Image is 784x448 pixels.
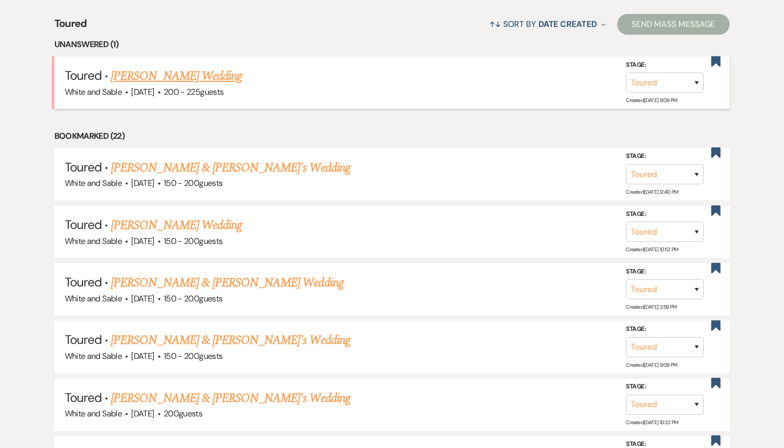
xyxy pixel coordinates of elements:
label: Stage: [626,324,704,335]
a: [PERSON_NAME] & [PERSON_NAME]'s Wedding [111,158,350,177]
label: Stage: [626,60,704,71]
span: [DATE] [131,236,154,247]
span: Toured [65,274,102,290]
span: 200 - 225 guests [164,86,223,97]
span: Toured [65,331,102,348]
span: [DATE] [131,178,154,189]
span: Toured [54,16,87,38]
span: White and Sable [65,236,122,247]
span: [DATE] [131,408,154,419]
span: Created: [DATE] 9:09 PM [626,361,677,368]
span: [DATE] [131,351,154,362]
span: Date Created [538,19,597,30]
a: [PERSON_NAME] & [PERSON_NAME]'s Wedding [111,331,350,350]
button: Sort By Date Created [485,10,609,38]
span: Created: [DATE] 9:09 PM [626,97,677,104]
span: White and Sable [65,178,122,189]
span: White and Sable [65,351,122,362]
span: Created: [DATE] 10:52 PM [626,246,678,253]
span: 150 - 200 guests [164,351,222,362]
a: [PERSON_NAME] & [PERSON_NAME]'s Wedding [111,389,350,408]
span: ↑↓ [489,19,502,30]
span: 150 - 200 guests [164,293,222,304]
span: White and Sable [65,408,122,419]
span: White and Sable [65,86,122,97]
span: White and Sable [65,293,122,304]
label: Stage: [626,151,704,162]
span: [DATE] [131,86,154,97]
a: [PERSON_NAME] & [PERSON_NAME] Wedding [111,273,343,292]
label: Stage: [626,266,704,278]
span: Created: [DATE] 10:22 PM [626,419,678,426]
span: Toured [65,159,102,175]
li: Unanswered (1) [54,38,730,51]
span: [DATE] [131,293,154,304]
button: Send Mass Message [617,14,730,35]
label: Stage: [626,209,704,220]
label: Stage: [626,381,704,393]
span: 150 - 200 guests [164,236,222,247]
a: [PERSON_NAME] Wedding [111,67,242,85]
span: Toured [65,389,102,406]
span: 200 guests [164,408,202,419]
span: 150 - 200 guests [164,178,222,189]
span: Created: [DATE] 12:40 PM [626,189,678,195]
a: [PERSON_NAME] Wedding [111,216,242,235]
span: Toured [65,67,102,83]
span: Toured [65,216,102,233]
li: Bookmarked (22) [54,129,730,143]
span: Created: [DATE] 2:59 PM [626,304,676,310]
